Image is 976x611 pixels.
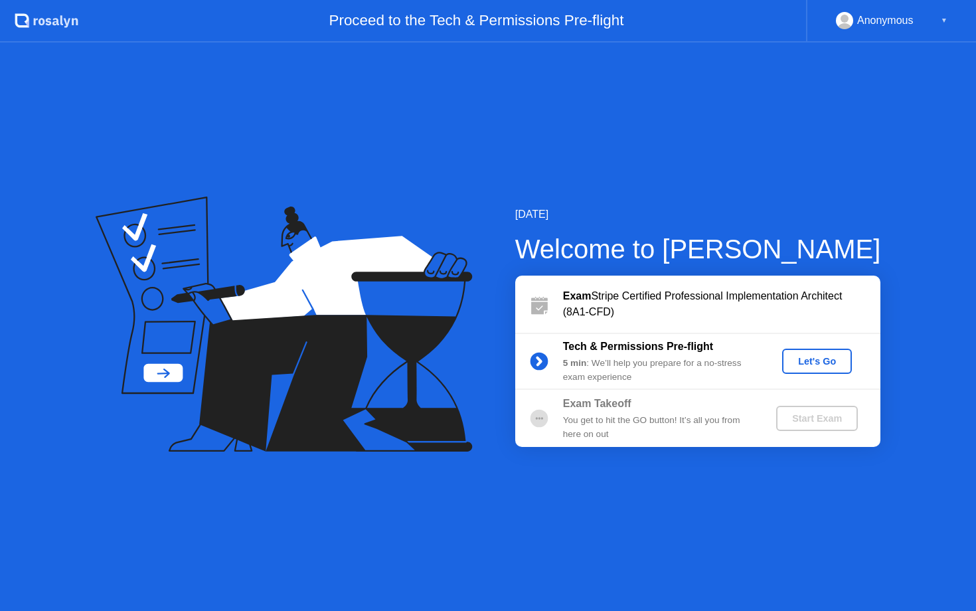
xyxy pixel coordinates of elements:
[515,229,881,269] div: Welcome to [PERSON_NAME]
[515,207,881,222] div: [DATE]
[563,414,754,441] div: You get to hit the GO button! It’s all you from here on out
[563,341,713,352] b: Tech & Permissions Pre-flight
[776,406,858,431] button: Start Exam
[563,398,631,409] b: Exam Takeoff
[563,357,754,384] div: : We’ll help you prepare for a no-stress exam experience
[563,288,880,320] div: Stripe Certified Professional Implementation Architect (8A1-CFD)
[782,349,852,374] button: Let's Go
[781,413,853,424] div: Start Exam
[563,290,592,302] b: Exam
[857,12,914,29] div: Anonymous
[941,12,947,29] div: ▼
[787,356,847,367] div: Let's Go
[563,358,587,368] b: 5 min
